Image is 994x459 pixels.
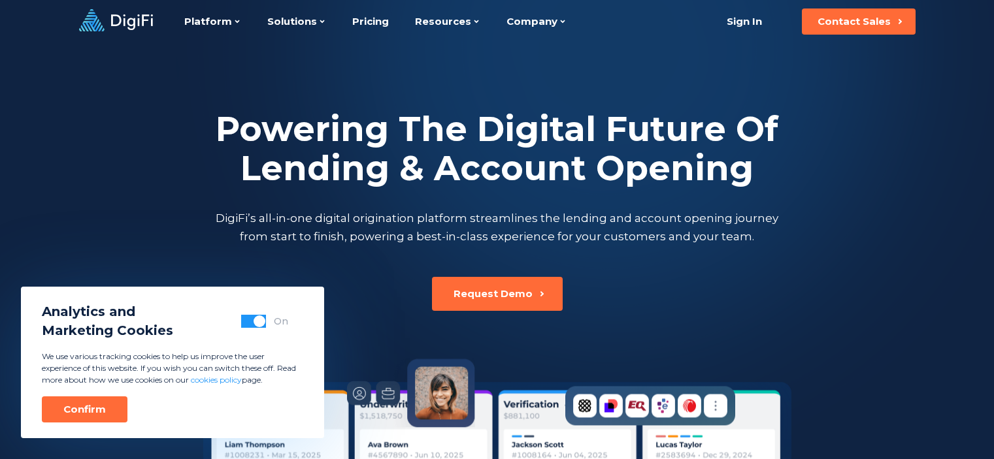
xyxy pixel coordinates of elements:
a: Sign In [711,8,778,35]
p: DigiFi’s all-in-one digital origination platform streamlines the lending and account opening jour... [213,209,782,245]
a: cookies policy [191,375,242,385]
div: Confirm [63,403,106,416]
div: Contact Sales [818,15,891,28]
span: Analytics and [42,302,173,321]
h2: Powering The Digital Future Of Lending & Account Opening [213,110,782,188]
button: Confirm [42,396,127,422]
button: Request Demo [432,277,563,311]
p: We use various tracking cookies to help us improve the user experience of this website. If you wi... [42,351,303,386]
div: Request Demo [454,287,533,300]
button: Contact Sales [802,8,916,35]
span: Marketing Cookies [42,321,173,340]
div: On [274,315,288,328]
